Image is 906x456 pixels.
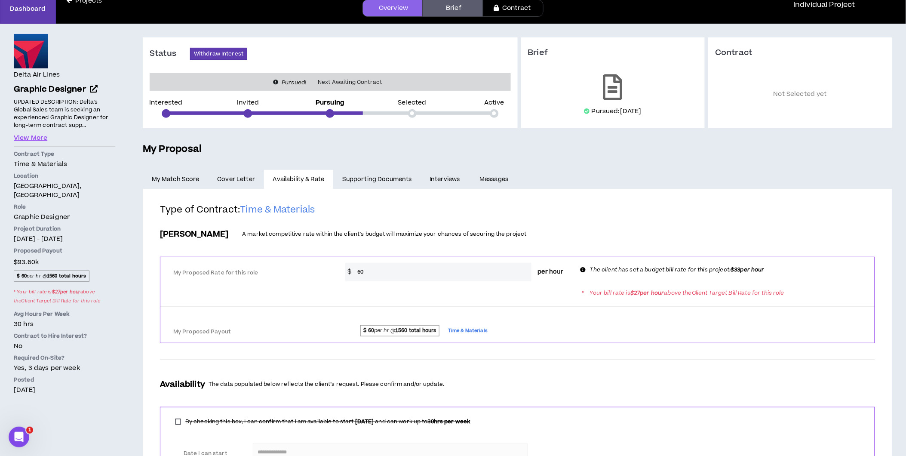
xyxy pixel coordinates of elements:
[14,182,115,200] p: [GEOGRAPHIC_DATA], [GEOGRAPHIC_DATA]
[313,78,387,86] span: Next Awaiting Contract
[242,230,526,238] p: A market competitive rate within the client’s budget will maximize your chances of securing the p...
[345,263,353,281] span: $
[47,273,86,279] strong: 1560 total hours
[14,310,115,318] p: Avg Hours Per Week
[149,100,182,106] p: Interested
[528,48,698,58] h3: Brief
[14,203,115,211] p: Role
[185,418,470,425] span: By checking this box, I can confirm that I am available to start and can work up to
[316,100,344,106] p: Pursuing
[14,247,115,255] p: Proposed Payout
[590,289,784,297] p: Your bill rate is above the Client Target Bill Rate for this role
[143,142,892,157] h5: My Proposal
[173,265,326,280] label: My Proposed Rate for this role
[14,256,39,268] span: $93.60k
[364,327,375,334] strong: $ 60
[237,100,259,106] p: Invited
[14,271,89,282] span: per hr @
[421,170,471,189] a: Interviews
[538,268,564,277] span: per hour
[240,203,315,216] span: Time & Materials
[264,170,333,189] a: Availability & Rate
[590,266,765,274] p: The client has set a budget bill rate for this project:
[14,354,115,362] p: Required On-Site?
[360,325,439,336] span: per hr @
[592,107,642,116] p: Pursued: [DATE]
[14,83,86,95] span: Graphic Designer
[14,225,115,233] p: Project Duration
[14,364,115,373] p: Yes, 3 days per week
[333,170,421,189] a: Supporting Documents
[484,100,504,106] p: Active
[471,170,519,189] a: Messages
[14,172,115,180] p: Location
[190,48,247,60] button: Withdraw Interest
[143,170,209,189] a: My Match Score
[14,385,115,394] p: [DATE]
[14,160,115,169] p: Time & Materials
[428,418,470,425] b: 30 hrs per week
[14,286,115,307] span: * Your bill rate is above the Client Target Bill Rate for this role
[282,79,306,86] i: Pursued!
[14,332,115,340] p: Contract to Hire Interest?
[14,342,115,351] p: No
[209,380,444,388] p: The data populated below reflects the client’s request. Please confirm and/or update.
[14,70,60,80] h4: Delta Air Lines
[630,289,664,297] strong: $ 27 per hour
[17,273,27,279] strong: $ 60
[14,83,115,96] a: Graphic Designer
[14,133,47,143] button: View More
[160,228,228,240] h3: [PERSON_NAME]
[52,289,81,295] strong: $ 27 per hour
[398,100,427,106] p: Selected
[354,418,375,425] b: [DATE]
[715,48,885,58] h3: Contract
[9,427,29,447] iframe: Intercom live chat
[26,427,33,434] span: 1
[160,204,875,223] h2: Type of Contract:
[150,49,190,59] h3: Status
[217,175,255,184] span: Cover Letter
[160,379,205,390] h3: Availability
[395,327,436,334] strong: 1560 total hours
[14,98,115,130] p: UPDATED DESCRIPTION: Delta's Global Sales team is seeking an experienced Graphic Designer for lon...
[173,324,326,339] label: My Proposed Payout
[14,320,115,329] p: 30 hrs
[14,213,70,222] span: Graphic Designer
[715,71,885,118] p: Not Selected yet
[10,4,46,13] p: Dashboard
[14,150,115,158] p: Contract Type
[14,234,115,243] p: [DATE] - [DATE]
[731,266,765,274] b: $33 per hour
[14,376,115,384] p: Posted
[448,326,488,336] span: Time & Materials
